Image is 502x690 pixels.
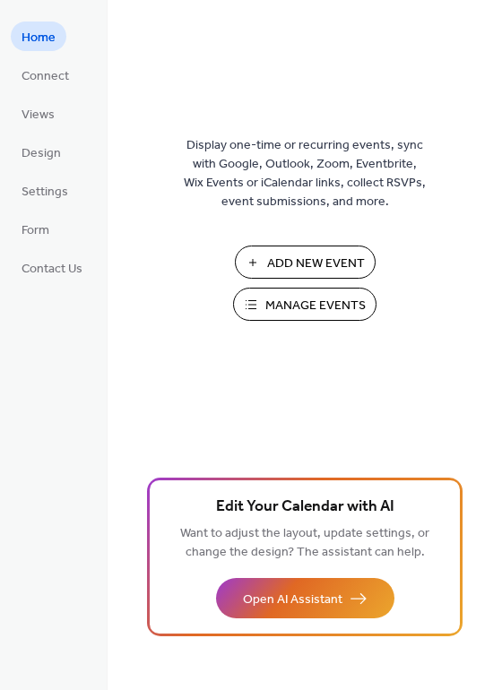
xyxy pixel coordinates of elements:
span: Edit Your Calendar with AI [216,495,394,520]
span: Add New Event [267,254,365,273]
a: Form [11,214,60,244]
span: Settings [22,183,68,202]
span: Want to adjust the layout, update settings, or change the design? The assistant can help. [180,522,429,565]
button: Add New Event [235,246,376,279]
button: Manage Events [233,288,376,321]
span: Views [22,106,55,125]
a: Contact Us [11,253,93,282]
span: Display one-time or recurring events, sync with Google, Outlook, Zoom, Eventbrite, Wix Events or ... [184,136,426,211]
span: Connect [22,67,69,86]
span: Contact Us [22,260,82,279]
a: Home [11,22,66,51]
a: Views [11,99,65,128]
span: Form [22,221,49,240]
span: Open AI Assistant [243,591,342,609]
span: Home [22,29,56,47]
span: Design [22,144,61,163]
a: Design [11,137,72,167]
span: Manage Events [265,297,366,315]
a: Settings [11,176,79,205]
button: Open AI Assistant [216,578,394,618]
a: Connect [11,60,80,90]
